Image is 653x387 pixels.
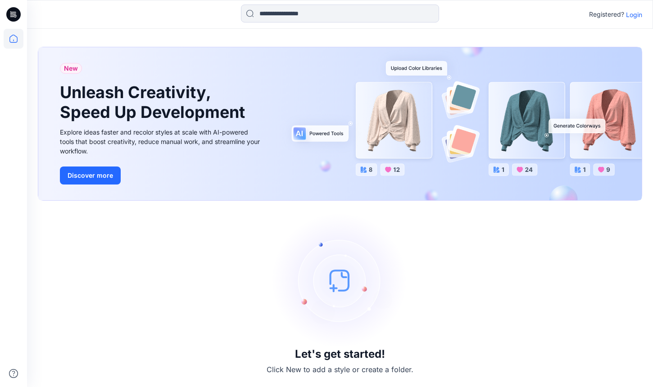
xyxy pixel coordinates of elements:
[60,166,263,184] a: Discover more
[60,83,249,121] h1: Unleash Creativity, Speed Up Development
[589,9,624,20] p: Registered?
[267,364,413,375] p: Click New to add a style or create a folder.
[64,63,78,74] span: New
[60,166,121,184] button: Discover more
[626,10,642,19] p: Login
[60,127,263,156] div: Explore ideas faster and recolor styles at scale with AI-powered tools that boost creativity, red...
[295,348,385,360] h3: Let's get started!
[272,213,408,348] img: empty-state-image.svg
